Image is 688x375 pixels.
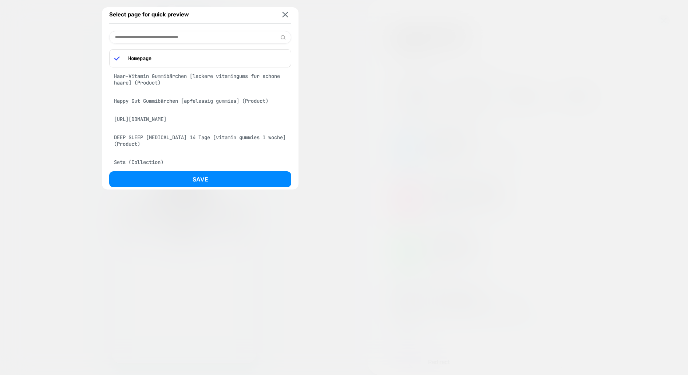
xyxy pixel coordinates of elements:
[7,160,137,173] span: Ahoy Sailor
[7,207,137,220] span: Please choose a different page from the list above.
[280,35,286,40] img: edit
[109,171,291,187] button: Save
[282,12,288,17] img: close
[114,56,120,61] img: blue checkmark
[109,69,291,90] div: Haar-Vitamin Gummibärchen [leckere vitamingums fur schone haare] (Product)
[109,94,291,108] div: Happy Gut Gummibärchen [apfelessig gummies] (Product)
[109,11,189,18] span: Select page for quick preview
[7,180,137,200] span: The URL that was requested has a redirect rule that does not align with your targeted experience.
[124,55,286,62] p: Homepage
[7,106,137,149] img: navigation helm
[109,155,291,169] div: Sets (Collection)
[109,130,291,151] div: DEEP SLEEP [MEDICAL_DATA] 14 Tage [vitamin gummies 1 woche] (Product)
[109,112,291,126] div: [URL][DOMAIN_NAME]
